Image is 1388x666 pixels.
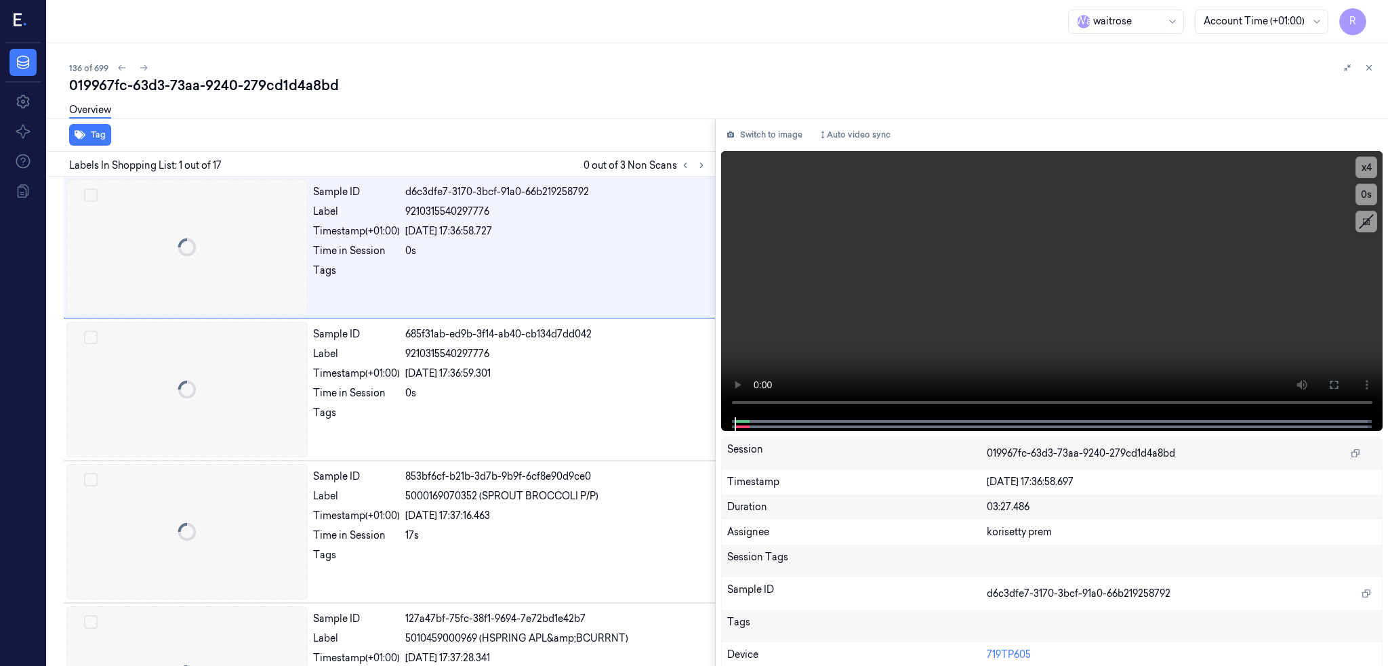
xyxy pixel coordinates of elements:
[313,367,400,381] div: Timestamp (+01:00)
[813,124,896,146] button: Auto video sync
[313,264,400,285] div: Tags
[313,470,400,484] div: Sample ID
[313,489,400,503] div: Label
[69,62,108,74] span: 136 of 699
[405,327,707,341] div: 685f31ab-ed9b-3f14-ab40-cb134d7dd042
[313,347,400,361] div: Label
[727,550,987,572] div: Session Tags
[84,331,98,344] button: Select row
[721,124,808,146] button: Switch to image
[313,509,400,523] div: Timestamp (+01:00)
[727,583,987,604] div: Sample ID
[405,367,707,381] div: [DATE] 17:36:59.301
[405,612,707,626] div: 127a47bf-75fc-38f1-9694-7e72bd1e42b7
[405,489,598,503] span: 5000169070352 (SPROUT BROCCOLI P/P)
[313,406,400,428] div: Tags
[405,244,707,258] div: 0s
[987,587,1170,601] span: d6c3dfe7-3170-3bcf-91a0-66b219258792
[313,612,400,626] div: Sample ID
[313,651,400,665] div: Timestamp (+01:00)
[69,159,222,173] span: Labels In Shopping List: 1 out of 17
[405,185,707,199] div: d6c3dfe7-3170-3bcf-91a0-66b219258792
[405,347,489,361] span: 9210315540297776
[84,473,98,486] button: Select row
[69,103,111,119] a: Overview
[405,651,707,665] div: [DATE] 17:37:28.341
[405,509,707,523] div: [DATE] 17:37:16.463
[313,327,400,341] div: Sample ID
[313,548,400,570] div: Tags
[727,475,987,489] div: Timestamp
[405,631,628,646] span: 5010459000969 (HSPRING APL&amp;BCURRNT)
[727,525,987,539] div: Assignee
[727,442,987,464] div: Session
[69,76,1377,95] div: 019967fc-63d3-73aa-9240-279cd1d4a8bd
[987,525,1376,539] div: korisetty prem
[313,244,400,258] div: Time in Session
[313,386,400,400] div: Time in Session
[987,500,1376,514] div: 03:27.486
[84,615,98,629] button: Select row
[727,648,987,662] div: Device
[987,475,1376,489] div: [DATE] 17:36:58.697
[84,188,98,202] button: Select row
[405,224,707,238] div: [DATE] 17:36:58.727
[405,470,707,484] div: 853bf6cf-b21b-3d7b-9b9f-6cf8e90d9ce0
[584,157,710,173] span: 0 out of 3 Non Scans
[313,631,400,646] div: Label
[987,648,1376,662] div: 719TP605
[313,205,400,219] div: Label
[69,124,111,146] button: Tag
[313,528,400,543] div: Time in Session
[987,446,1175,461] span: 019967fc-63d3-73aa-9240-279cd1d4a8bd
[727,615,987,637] div: Tags
[1355,157,1377,178] button: x4
[405,528,707,543] div: 17s
[405,205,489,219] span: 9210315540297776
[1355,184,1377,205] button: 0s
[313,185,400,199] div: Sample ID
[727,500,987,514] div: Duration
[1339,8,1366,35] button: R
[1077,15,1090,28] span: W a
[405,386,707,400] div: 0s
[313,224,400,238] div: Timestamp (+01:00)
